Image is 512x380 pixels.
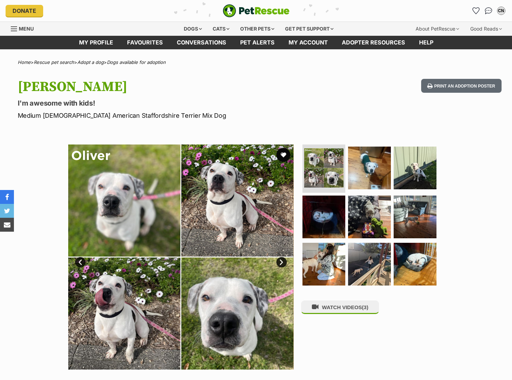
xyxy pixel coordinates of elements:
div: About PetRescue [411,22,464,36]
a: Conversations [483,5,494,16]
img: Photo of Oliver [302,196,345,238]
h1: [PERSON_NAME] [18,79,312,95]
a: Home [18,59,31,65]
a: Favourites [120,36,170,49]
span: Menu [19,26,34,32]
div: Get pet support [280,22,338,36]
button: WATCH VIDEOS(3) [301,300,379,314]
img: Photo of Oliver [394,196,436,238]
a: Next [276,257,287,267]
img: chat-41dd97257d64d25036548639549fe6c8038ab92f7586957e7f3b1b290dea8141.svg [485,7,492,14]
img: Photo of Oliver [302,243,345,286]
a: My profile [72,36,120,49]
a: Help [412,36,440,49]
a: Rescue pet search [34,59,74,65]
span: (3) [362,304,368,310]
div: > > > [0,60,512,65]
p: I'm awesome with kids! [18,98,312,108]
a: My account [282,36,335,49]
ul: Account quick links [471,5,507,16]
img: Photo of Oliver [394,243,436,286]
a: Dogs available for adoption [107,59,166,65]
img: Photo of Oliver [304,148,344,188]
button: My account [496,5,507,16]
a: Adopt a dog [77,59,104,65]
button: Print an adoption poster [421,79,501,93]
img: Photo of Oliver [394,147,436,189]
div: Other pets [235,22,279,36]
a: conversations [170,36,233,49]
div: CN [498,7,505,14]
div: Dogs [179,22,207,36]
a: Donate [6,5,43,17]
img: Photo of Oliver [348,243,391,286]
a: Menu [11,22,39,34]
img: logo-e224e6f780fb5917bec1dbf3a21bbac754714ae5b6737aabdf751b685950b380.svg [223,4,290,17]
button: favourite [276,148,290,162]
a: Favourites [471,5,482,16]
img: Photo of Oliver [348,196,391,238]
img: Photo of Oliver [348,147,391,189]
a: Adopter resources [335,36,412,49]
a: Pet alerts [233,36,282,49]
div: Good Reads [465,22,507,36]
img: Photo of Oliver [68,144,294,370]
a: PetRescue [223,4,290,17]
a: Prev [75,257,86,267]
p: Medium [DEMOGRAPHIC_DATA] American Staffordshire Terrier Mix Dog [18,111,312,120]
div: Cats [208,22,234,36]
